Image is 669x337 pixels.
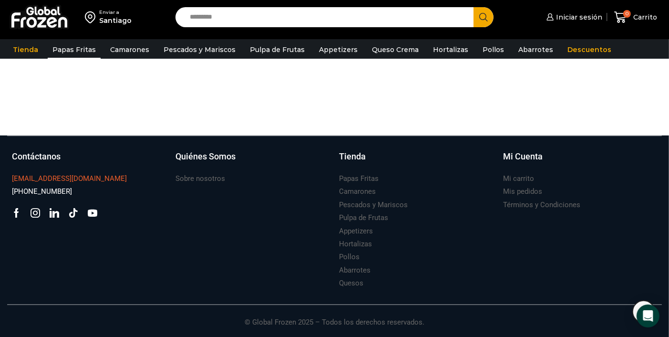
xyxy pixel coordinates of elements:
span: Iniciar sesión [554,12,602,22]
a: Hortalizas [428,41,473,59]
a: Pollos [340,251,360,263]
span: Carrito [631,12,657,22]
a: Quesos [340,277,364,290]
h3: Pescados y Mariscos [340,200,408,210]
a: Queso Crema [367,41,423,59]
h3: Términos y Condiciones [503,200,580,210]
a: Camarones [340,185,376,198]
p: © Global Frozen 2025 – Todos los derechos reservados. [7,305,662,328]
a: Sobre nosotros [175,172,225,185]
h3: Pulpa de Frutas [340,213,389,223]
div: Santiago [99,16,132,25]
h3: Quesos [340,278,364,288]
a: Tienda [8,41,43,59]
img: address-field-icon.svg [85,9,99,25]
span: 0 [623,10,631,18]
a: Pescados y Mariscos [340,199,408,211]
a: Pollos [478,41,509,59]
a: Descuentos [563,41,616,59]
a: Appetizers [340,225,373,238]
h3: [PHONE_NUMBER] [12,187,72,197]
a: Tienda [340,150,494,172]
a: Pescados y Mariscos [159,41,240,59]
a: Abarrotes [340,264,371,277]
h3: Sobre nosotros [175,174,225,184]
a: [PHONE_NUMBER] [12,185,72,198]
h3: Hortalizas [340,239,372,249]
button: Search button [473,7,494,27]
a: Pulpa de Frutas [340,211,389,224]
h3: Papas Fritas [340,174,379,184]
a: Mi carrito [503,172,534,185]
h3: Abarrotes [340,265,371,275]
a: [EMAIL_ADDRESS][DOMAIN_NAME] [12,172,127,185]
h3: Mi carrito [503,174,534,184]
h3: Mis pedidos [503,187,542,197]
h3: Quiénes Somos [175,150,236,163]
a: Mi Cuenta [503,150,657,172]
a: Papas Fritas [48,41,101,59]
h3: Pollos [340,252,360,262]
h3: Tienda [340,150,366,163]
h3: [EMAIL_ADDRESS][DOMAIN_NAME] [12,174,127,184]
a: 0 Carrito [612,6,659,29]
div: Enviar a [99,9,132,16]
a: Iniciar sesión [544,8,602,27]
a: Camarones [105,41,154,59]
a: Contáctanos [12,150,166,172]
a: Mis pedidos [503,185,542,198]
a: Términos y Condiciones [503,199,580,211]
a: Pulpa de Frutas [245,41,309,59]
h3: Appetizers [340,226,373,236]
h3: Contáctanos [12,150,61,163]
a: Hortalizas [340,238,372,251]
a: Appetizers [314,41,362,59]
a: Abarrotes [514,41,558,59]
a: Papas Fritas [340,172,379,185]
h3: Camarones [340,187,376,197]
h3: Mi Cuenta [503,150,543,163]
div: Open Intercom Messenger [637,305,659,327]
a: Quiénes Somos [175,150,329,172]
